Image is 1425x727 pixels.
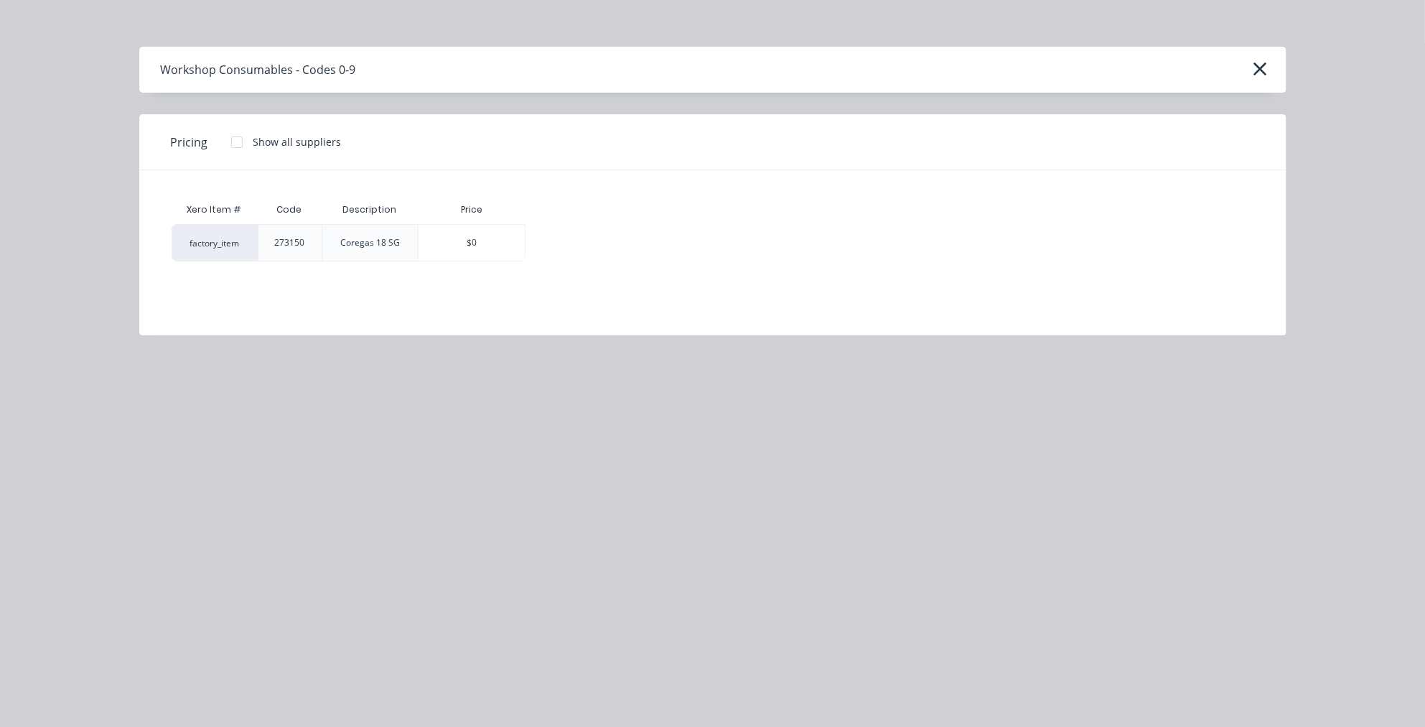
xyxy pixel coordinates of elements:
[340,236,400,249] div: Coregas 18 SG
[172,224,258,261] div: factory_item
[275,236,305,249] div: 273150
[418,195,525,224] div: Price
[172,195,258,224] div: Xero Item #
[171,134,208,151] span: Pricing
[266,192,314,228] div: Code
[331,192,408,228] div: Description
[161,61,356,78] div: Workshop Consumables - Codes 0-9
[419,225,525,261] div: $0
[253,134,342,149] div: Show all suppliers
